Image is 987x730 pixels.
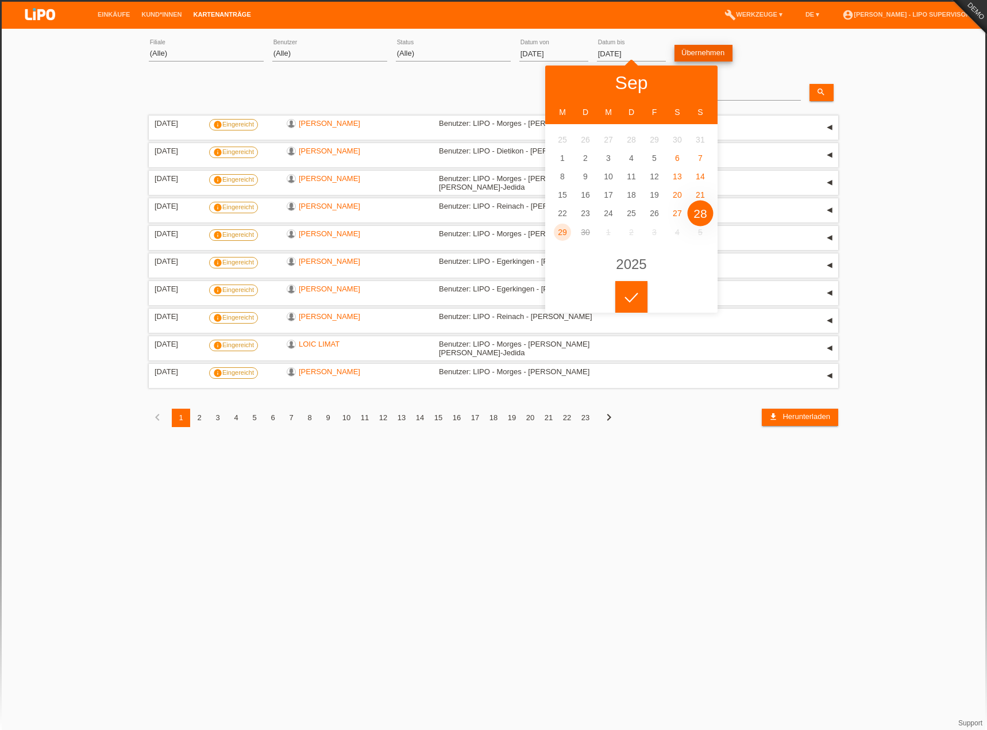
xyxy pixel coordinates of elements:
a: account_circle[PERSON_NAME] - LIPO Supervisor ▾ [836,11,981,18]
div: [DATE] [155,119,201,128]
i: chevron_left [151,410,164,424]
label: Eingereicht [209,174,258,186]
a: [PERSON_NAME] [299,147,360,155]
div: Benutzer: LIPO - Reinach - [PERSON_NAME] [439,312,640,321]
a: LOIC LIMAT [299,340,340,348]
div: auf-/zuklappen [821,119,838,136]
a: LIPO pay [11,24,69,32]
div: 7 [282,409,300,427]
a: [PERSON_NAME] [299,174,360,183]
i: info [213,341,222,350]
i: search [816,87,826,97]
div: 16 [448,409,466,427]
div: auf-/zuklappen [821,340,838,357]
a: [PERSON_NAME] [299,202,360,210]
div: 6 [264,409,282,427]
a: [PERSON_NAME] [299,285,360,293]
i: info [213,148,222,157]
div: 22 [558,409,576,427]
a: Einkäufe [92,11,136,18]
a: download Herunterladen [762,409,838,426]
i: info [213,175,222,185]
div: 17 [466,409,484,427]
div: Benutzer: LIPO - Morges - [PERSON_NAME] [439,119,640,128]
div: 18 [484,409,503,427]
a: [PERSON_NAME] [299,312,360,321]
a: [PERSON_NAME] [299,367,360,376]
i: info [213,286,222,295]
label: Eingereicht [209,257,258,268]
div: 12 [374,409,392,427]
i: account_circle [842,9,854,21]
span: Herunterladen [782,412,830,421]
div: [DATE] [155,312,201,321]
a: DE ▾ [800,11,825,18]
div: 4 [227,409,245,427]
div: [DATE] [155,340,201,348]
a: Übernehmen [674,45,732,62]
div: 20 [521,409,539,427]
div: 3 [209,409,227,427]
div: Benutzer: LIPO - Morges - [PERSON_NAME] [439,367,640,376]
div: auf-/zuklappen [821,312,838,329]
label: Eingereicht [209,312,258,324]
div: 2 [190,409,209,427]
div: 21 [539,409,558,427]
div: auf-/zuklappen [821,147,838,164]
a: buildWerkzeuge ▾ [719,11,788,18]
a: [PERSON_NAME] [299,119,360,128]
div: auf-/zuklappen [821,202,838,219]
i: info [213,120,222,129]
i: info [213,258,222,267]
a: [PERSON_NAME] [299,229,360,238]
div: auf-/zuklappen [821,174,838,191]
div: 19 [503,409,521,427]
div: auf-/zuklappen [821,285,838,302]
label: Eingereicht [209,229,258,241]
label: Eingereicht [209,367,258,379]
div: [DATE] [155,229,201,238]
a: Kartenanträge [188,11,257,18]
i: info [213,368,222,378]
div: auf-/zuklappen [821,257,838,274]
div: auf-/zuklappen [821,229,838,247]
div: 2025 [616,258,646,271]
label: Eingereicht [209,285,258,296]
label: Eingereicht [209,202,258,213]
div: [DATE] [155,147,201,155]
div: Benutzer: LIPO - Morges - [PERSON_NAME] [439,229,640,238]
div: Benutzer: LIPO - Reinach - [PERSON_NAME] [439,202,640,210]
div: [DATE] [155,257,201,266]
div: 5 [245,409,264,427]
div: Benutzer: LIPO - Dietikon - [PERSON_NAME] [439,147,640,155]
div: 13 [392,409,411,427]
div: [DATE] [155,174,201,183]
div: 11 [356,409,374,427]
a: Kund*innen [136,11,187,18]
a: search [809,84,834,101]
i: download [769,412,778,421]
div: Sep [615,74,648,92]
i: chevron_right [602,410,616,424]
i: info [213,203,222,212]
div: Benutzer: LIPO - Egerkingen - [PERSON_NAME] [439,257,640,266]
div: 23 [576,409,595,427]
a: Support [958,719,982,727]
div: 15 [429,409,448,427]
i: build [724,9,736,21]
div: 8 [300,409,319,427]
div: auf-/zuklappen [821,367,838,385]
div: Benutzer: LIPO - Egerkingen - [PERSON_NAME] [439,285,640,293]
div: [DATE] [155,202,201,210]
i: info [213,313,222,322]
div: [DATE] [155,367,201,376]
div: 10 [337,409,356,427]
label: Eingereicht [209,147,258,158]
a: [PERSON_NAME] [299,257,360,266]
label: Eingereicht [209,119,258,130]
div: 9 [319,409,337,427]
div: Benutzer: LIPO - Morges - [PERSON_NAME] [PERSON_NAME]-Jedida [439,340,640,357]
i: info [213,230,222,240]
div: 14 [411,409,429,427]
div: 1 [172,409,190,427]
